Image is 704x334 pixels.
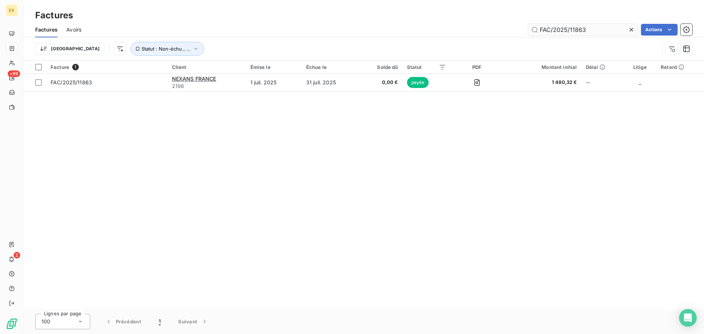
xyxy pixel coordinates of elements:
div: Échue le [306,64,354,70]
button: Statut : Non-échu , ... [131,42,204,56]
div: Retard [661,64,700,70]
span: Avoirs [66,26,81,33]
span: Factures [35,26,58,33]
div: Émise le [250,64,297,70]
span: +99 [8,70,20,77]
span: 1 [72,64,79,70]
span: 2 [14,252,20,258]
span: payée [407,77,429,88]
span: NEXANS FRANCE [172,76,216,82]
span: 1 480,32 € [508,79,577,86]
h3: Factures [35,9,73,22]
span: Facture [51,64,69,70]
button: Actions [641,24,678,36]
td: -- [582,74,624,91]
a: +99 [6,72,17,84]
button: [GEOGRAPHIC_DATA] [35,43,104,55]
span: Statut : Non-échu , ... [142,46,191,52]
div: Client [172,64,242,70]
input: Rechercher [528,24,638,36]
td: 31 juil. 2025 [302,74,359,91]
div: PDF [455,64,499,70]
span: 0,00 € [363,79,398,86]
button: Précédent [96,314,150,329]
button: Suivant [169,314,217,329]
div: Délai [586,64,619,70]
div: Open Intercom Messenger [679,309,697,327]
span: 2196 [172,82,242,90]
span: FAC/2025/11863 [51,79,92,85]
div: EX [6,4,18,16]
td: 1 juil. 2025 [246,74,302,91]
img: Logo LeanPay [6,318,18,330]
div: Solde dû [363,64,398,70]
span: 100 [41,318,50,325]
div: Statut [407,64,446,70]
span: 1 [159,318,161,325]
span: _ [639,79,641,85]
div: Montant initial [508,64,577,70]
button: 1 [150,314,169,329]
div: Litige [628,64,652,70]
